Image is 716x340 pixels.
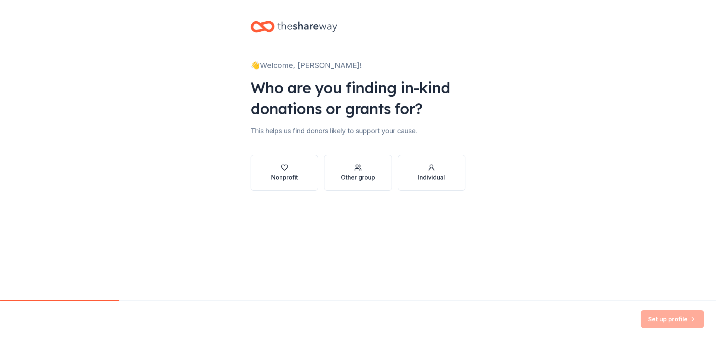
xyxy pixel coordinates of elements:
button: Nonprofit [251,155,318,191]
div: 👋 Welcome, [PERSON_NAME]! [251,59,465,71]
div: This helps us find donors likely to support your cause. [251,125,465,137]
div: Who are you finding in-kind donations or grants for? [251,77,465,119]
div: Nonprofit [271,173,298,182]
div: Individual [418,173,445,182]
button: Individual [398,155,465,191]
div: Other group [341,173,375,182]
button: Other group [324,155,392,191]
